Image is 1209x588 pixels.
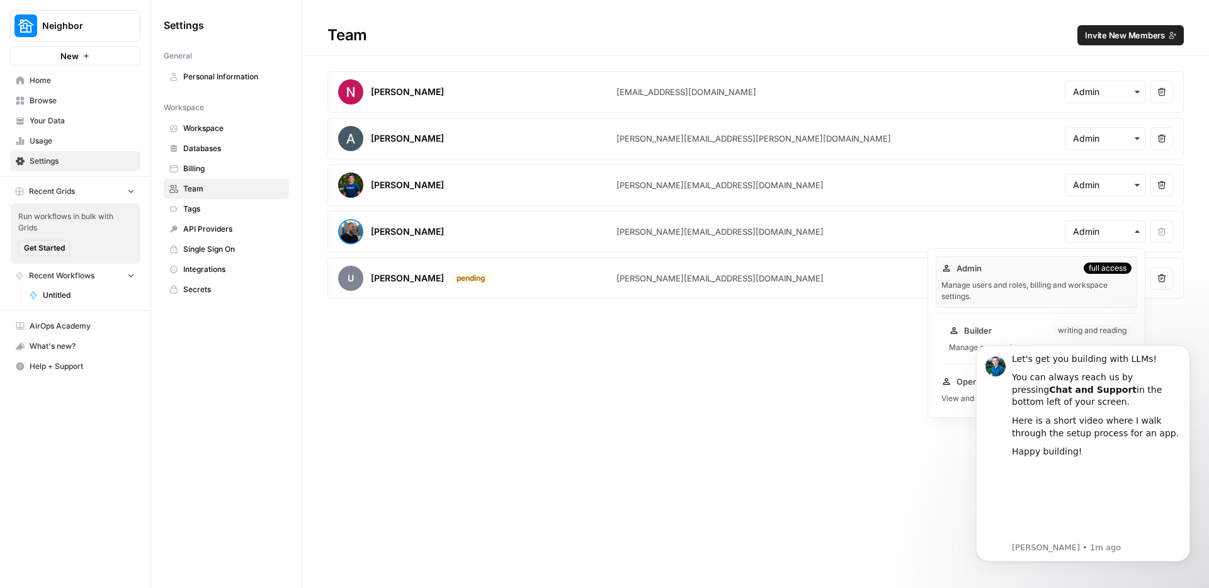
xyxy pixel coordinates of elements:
span: New [60,50,79,62]
span: Team [183,183,283,195]
a: Your Data [10,111,140,131]
div: [PERSON_NAME][EMAIL_ADDRESS][DOMAIN_NAME] [616,225,824,238]
span: Get Started [24,242,65,254]
div: pending [451,273,491,284]
img: avatar [338,126,363,151]
span: Your Data [30,115,135,127]
p: Message from Alex, sent 1m ago [55,216,224,227]
iframe: Intercom notifications message [957,326,1209,582]
span: AirOps Academy [30,320,135,332]
div: [PERSON_NAME][EMAIL_ADDRESS][DOMAIN_NAME] [616,272,824,285]
button: New [10,47,140,65]
button: Invite New Members [1077,25,1184,45]
div: [EMAIL_ADDRESS][DOMAIN_NAME] [616,86,756,98]
div: View and execute published apps. [941,393,1132,404]
a: Home [10,71,140,91]
input: Admin [1073,179,1137,191]
div: [PERSON_NAME] [371,272,444,285]
iframe: youtube [55,139,224,214]
img: avatar [338,219,363,244]
button: Recent Workflows [10,266,140,285]
span: Secrets [183,284,283,295]
a: Team [164,179,289,199]
span: Tags [183,203,283,215]
a: Personal Information [164,67,289,87]
a: Browse [10,91,140,111]
a: Settings [10,151,140,171]
div: [PERSON_NAME] [371,86,444,98]
input: Admin [1073,86,1137,98]
a: API Providers [164,219,289,239]
span: Integrations [183,264,283,275]
span: Single Sign On [183,244,283,255]
button: Help + Support [10,356,140,376]
a: Single Sign On [164,239,289,259]
span: Settings [164,18,204,33]
span: Help + Support [30,361,135,372]
button: What's new? [10,336,140,356]
span: General [164,50,192,62]
a: Billing [164,159,289,179]
a: Usage [10,131,140,151]
div: Manage users and roles, billing and workspace settings. [941,280,1132,302]
div: Manage apps and memory stores. [949,342,1132,353]
a: AirOps Academy [10,316,140,336]
div: writing and reading [1053,325,1132,336]
span: Recent Workflows [29,270,94,281]
span: Home [30,75,135,86]
img: avatar [338,79,363,105]
input: Admin [1073,225,1137,238]
button: Workspace: Neighbor [10,10,140,42]
span: Workspace [164,102,204,113]
span: Untitled [43,290,135,301]
a: Secrets [164,280,289,300]
img: Neighbor Logo [14,14,37,37]
span: Neighbor [42,20,118,32]
div: full access [1084,263,1132,274]
span: Builder [964,324,992,337]
span: Personal Information [183,71,283,82]
div: Team [302,25,1209,45]
span: API Providers [183,223,283,235]
a: Databases [164,139,289,159]
span: Databases [183,143,283,154]
span: Settings [30,155,135,167]
span: Workspace [183,123,283,134]
span: Admin [956,262,982,274]
span: Browse [30,95,135,106]
span: Billing [183,163,283,174]
a: Workspace [164,118,289,139]
a: Integrations [164,259,289,280]
span: u [338,266,363,291]
button: Get Started [18,240,71,256]
div: What's new? [11,337,140,356]
a: Tags [164,199,289,219]
img: avatar [338,172,363,198]
button: Recent Grids [10,182,140,201]
div: [PERSON_NAME][EMAIL_ADDRESS][PERSON_NAME][DOMAIN_NAME] [616,132,891,145]
span: Recent Grids [29,186,75,197]
span: Usage [30,135,135,147]
div: [PERSON_NAME][EMAIL_ADDRESS][DOMAIN_NAME] [616,179,824,191]
div: [PERSON_NAME] [371,225,444,238]
a: Untitled [23,285,140,305]
div: [PERSON_NAME] [371,132,444,145]
span: Invite New Members [1085,29,1165,42]
span: Operator [956,375,992,388]
div: [PERSON_NAME] [371,179,444,191]
input: Admin [1073,132,1137,145]
span: Run workflows in bulk with Grids [18,211,133,234]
